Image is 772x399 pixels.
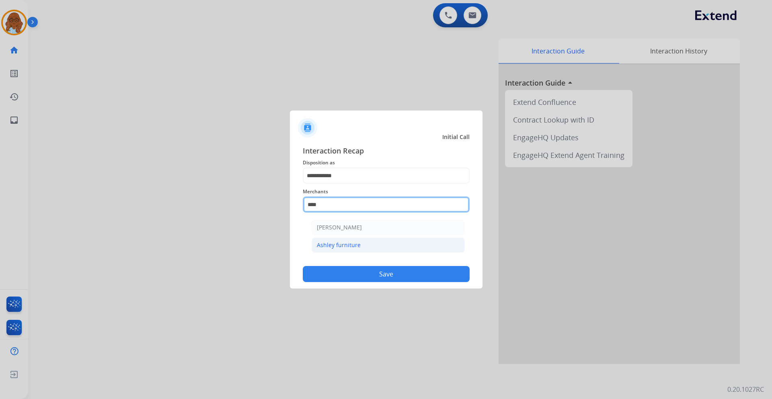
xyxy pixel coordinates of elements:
button: Save [303,266,470,282]
span: Disposition as [303,158,470,168]
div: [PERSON_NAME] [317,223,362,231]
img: contactIcon [298,118,317,137]
span: Initial Call [442,133,470,141]
span: Merchants [303,187,470,196]
div: Ashley furniture [317,241,361,249]
p: 0.20.1027RC [727,385,764,394]
span: Interaction Recap [303,145,470,158]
